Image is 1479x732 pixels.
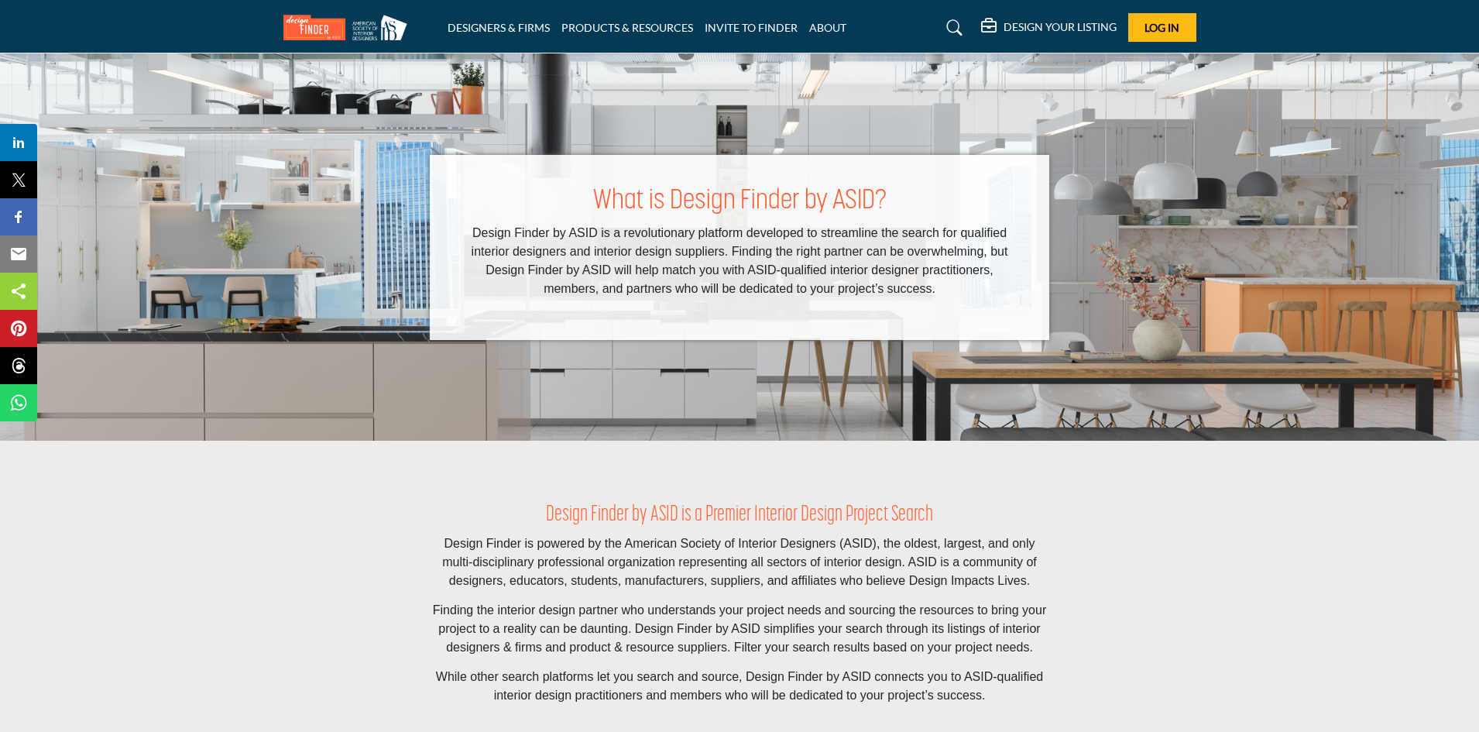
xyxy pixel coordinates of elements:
[430,668,1049,705] p: While other search platforms let you search and source, Design Finder by ASID connects you to ASI...
[430,534,1049,590] p: Design Finder is powered by the American Society of Interior Designers (ASID), the oldest, larges...
[461,224,1018,298] p: Design Finder by ASID is a revolutionary platform developed to streamline the search for qualifie...
[561,21,693,34] a: PRODUCTS & RESOURCES
[430,503,1049,529] h2: Design Finder by ASID is a Premier Interior Design Project Search
[461,186,1018,218] h1: What is Design Finder by ASID?
[809,21,846,34] a: ABOUT
[1144,21,1179,34] span: Log In
[932,15,973,40] a: Search
[705,21,798,34] a: INVITE TO FINDER
[448,21,550,34] a: DESIGNERS & FIRMS
[981,19,1117,37] div: DESIGN YOUR LISTING
[430,601,1049,657] p: Finding the interior design partner who understands your project needs and sourcing the resources...
[283,15,415,40] img: Site Logo
[1004,20,1117,34] h5: DESIGN YOUR LISTING
[1128,13,1196,42] button: Log In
